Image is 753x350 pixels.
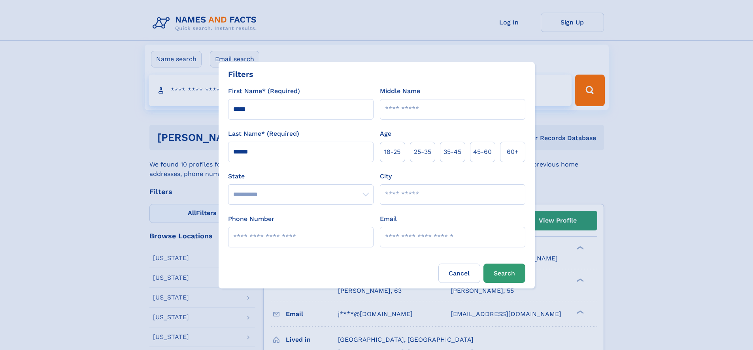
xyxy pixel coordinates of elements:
[380,172,392,181] label: City
[380,86,420,96] label: Middle Name
[228,172,374,181] label: State
[380,129,391,139] label: Age
[228,86,300,96] label: First Name* (Required)
[228,129,299,139] label: Last Name* (Required)
[228,214,274,224] label: Phone Number
[438,264,480,283] label: Cancel
[380,214,397,224] label: Email
[443,147,461,157] span: 35‑45
[414,147,431,157] span: 25‑35
[384,147,400,157] span: 18‑25
[473,147,492,157] span: 45‑60
[228,68,253,80] div: Filters
[507,147,519,157] span: 60+
[483,264,525,283] button: Search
